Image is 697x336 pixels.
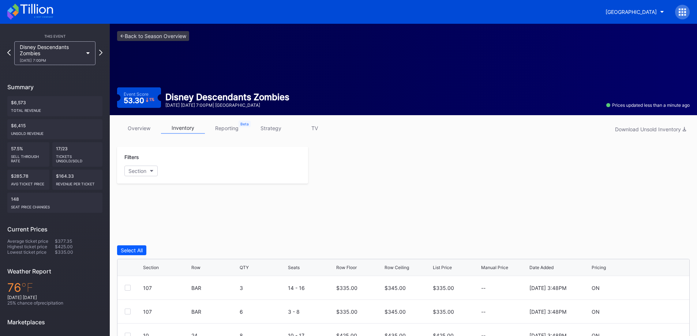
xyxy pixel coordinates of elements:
div: 107 [143,285,190,291]
div: Highest ticket price [7,244,55,249]
div: 14 - 16 [288,285,334,291]
div: Select All [121,247,143,253]
div: $425.00 [55,244,102,249]
div: BAR [191,285,238,291]
div: Tickets Unsold/Sold [56,151,99,163]
a: TV [293,122,337,134]
div: Section [128,168,146,174]
div: [DATE] 3:48PM [529,309,566,315]
div: This Event [7,34,102,38]
div: 17/23 [52,142,103,167]
button: Section [124,166,158,176]
div: List Price [433,265,452,270]
div: Row [191,265,201,270]
div: Prices updated less than a minute ago [606,102,690,108]
div: $335.00 [433,309,454,315]
button: Download Unsold Inventory [611,124,690,134]
a: overview [117,122,161,134]
button: [GEOGRAPHIC_DATA] [600,5,670,19]
div: BAR [191,309,238,315]
div: 107 [143,309,190,315]
div: Summary [7,83,102,91]
div: 1 % [149,98,154,102]
div: Event Score [124,91,149,97]
div: Disney Descendants Zombies [20,44,83,63]
a: reporting [205,122,249,134]
a: <-Back to Season Overview [117,31,189,41]
div: -- [481,285,528,291]
div: Manual Price [481,265,508,270]
div: Filters [124,154,301,160]
span: ℉ [21,280,33,295]
div: 53.30 [124,97,154,104]
div: 3 [240,285,286,291]
div: $335.00 [55,249,102,255]
div: $164.33 [52,170,103,190]
div: Avg ticket price [11,179,46,186]
div: 3 - 8 [288,309,334,315]
div: $285.78 [7,170,49,190]
div: $335.00 [433,285,454,291]
div: Average ticket price [7,238,55,244]
div: 57.5% [7,142,49,167]
div: [DATE] [DATE] 7:00PM | [GEOGRAPHIC_DATA] [165,102,289,108]
div: Section [143,265,159,270]
div: $335.00 [336,285,357,291]
div: Sell Through Rate [11,151,46,163]
div: Pricing [592,265,606,270]
div: Row Ceiling [385,265,409,270]
div: Download Unsold Inventory [615,126,686,132]
div: [GEOGRAPHIC_DATA] [606,9,657,15]
a: inventory [161,122,205,134]
div: 76 [7,280,102,295]
button: Select All [117,245,146,255]
div: Revenue per ticket [56,179,99,186]
div: 148 [7,193,102,213]
div: $345.00 [385,309,406,315]
div: $6,415 [7,119,102,139]
div: ON [592,285,600,291]
div: ON [592,309,600,315]
div: Current Prices [7,226,102,233]
div: $377.35 [55,238,102,244]
div: Seats [288,265,300,270]
a: strategy [249,122,293,134]
div: Weather Report [7,268,102,275]
div: Marketplaces [7,318,102,326]
div: 6 [240,309,286,315]
div: Disney Descendants Zombies [165,92,289,102]
div: $6,573 [7,96,102,116]
div: [DATE] 7:00PM [20,58,83,63]
div: -- [481,309,528,315]
div: QTY [240,265,249,270]
div: Row Floor [336,265,357,270]
div: Total Revenue [11,105,99,113]
div: Lowest ticket price [7,249,55,255]
div: $335.00 [336,309,357,315]
div: [DATE] 3:48PM [529,285,566,291]
div: [DATE] [DATE] [7,295,102,300]
div: $345.00 [385,285,406,291]
div: 25 % chance of precipitation [7,300,102,306]
div: Date Added [529,265,554,270]
div: Unsold Revenue [11,128,99,136]
div: seat price changes [11,202,99,209]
